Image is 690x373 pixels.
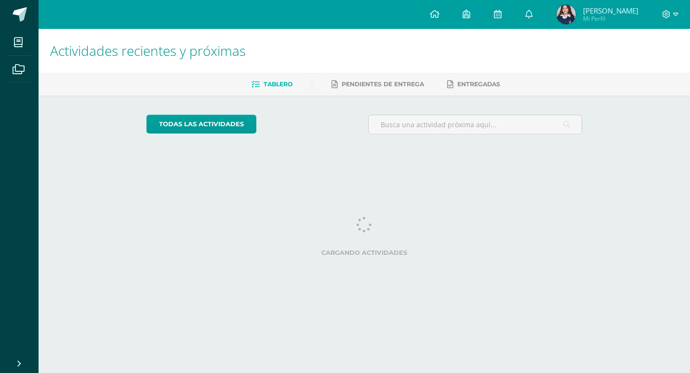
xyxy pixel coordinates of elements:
a: todas las Actividades [146,115,256,133]
input: Busca una actividad próxima aquí... [369,115,582,134]
span: Tablero [264,80,292,88]
a: Entregadas [447,77,500,92]
span: Entregadas [457,80,500,88]
span: Mi Perfil [583,14,638,23]
span: [PERSON_NAME] [583,6,638,15]
span: Actividades recientes y próximas [50,41,246,60]
a: Tablero [252,77,292,92]
a: Pendientes de entrega [332,77,424,92]
label: Cargando actividades [146,249,583,256]
span: Pendientes de entrega [342,80,424,88]
img: cbf34b3e304673139cc2c1c2542a5fd0.png [557,5,576,24]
